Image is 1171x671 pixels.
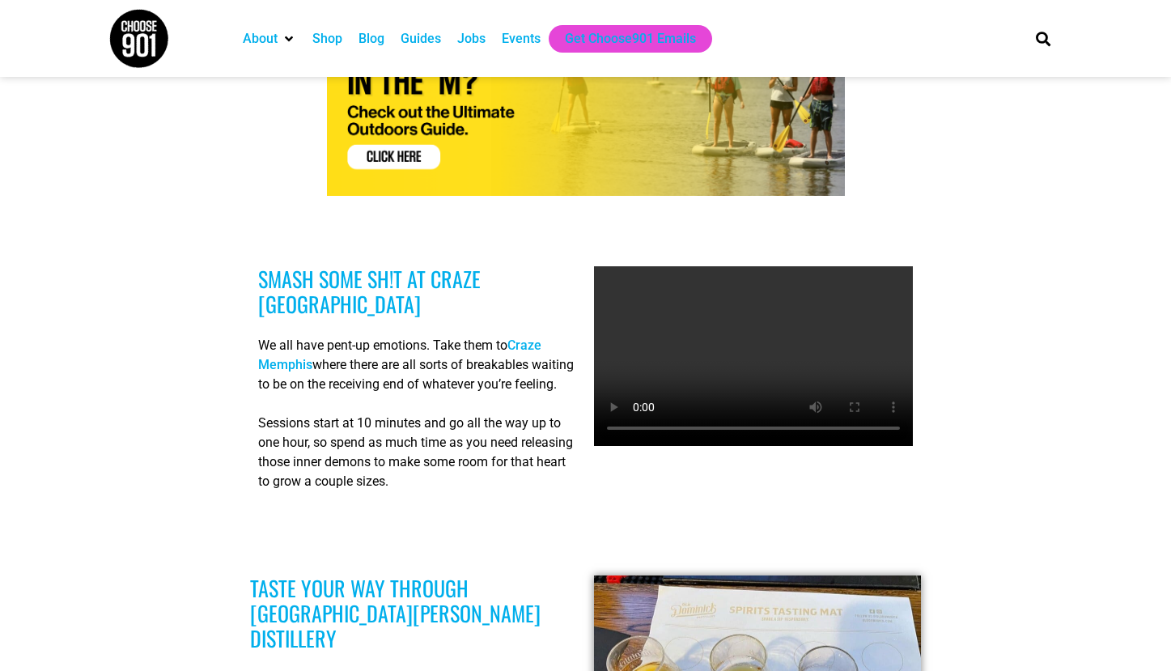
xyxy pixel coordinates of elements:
div: Search [1029,25,1056,52]
h3: Smash some sh!t at Craze [GEOGRAPHIC_DATA] [258,266,577,316]
a: About [243,29,278,49]
a: Craze Memphis [258,338,541,372]
div: About [235,25,304,53]
nav: Main nav [235,25,1008,53]
a: Jobs [457,29,486,49]
a: Events [502,29,541,49]
a: Blog [359,29,384,49]
a: Guides [401,29,441,49]
a: Shop [312,29,342,49]
h3: Taste your way through [GEOGRAPHIC_DATA][PERSON_NAME] Distillery [250,575,577,652]
p: We all have pent-up emotions. Take them to where there are all sorts of breakables waiting to be ... [258,336,577,394]
a: Get Choose901 Emails [565,29,696,49]
p: Sessions start at 10 minutes and go all the way up to one hour, so spend as much time as you need... [258,414,577,491]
